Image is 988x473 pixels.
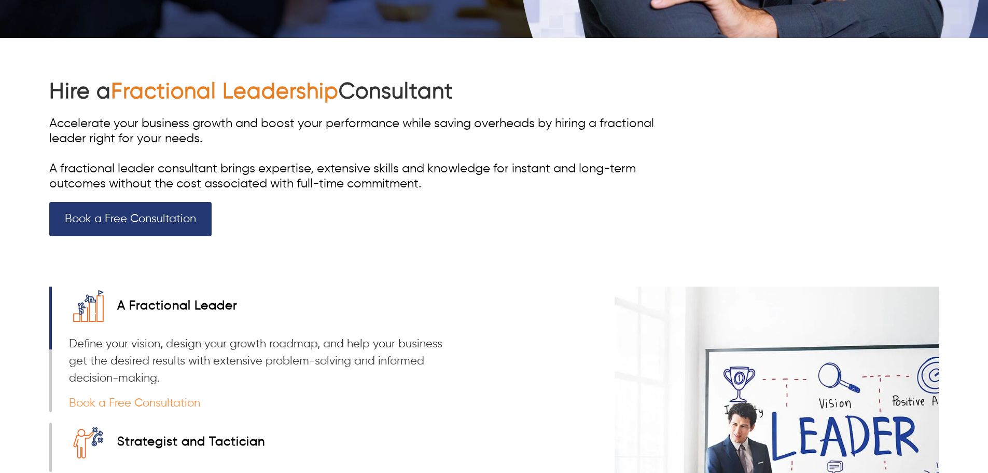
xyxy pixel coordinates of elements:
[49,78,672,106] h1: Hire a Consultant
[111,81,339,103] a: Fractional Leadership
[69,336,450,387] p: Define your vision, design your growth roadmap, and help your business get the desired results wi...
[108,435,265,450] a: Strategist and Tactician
[69,395,200,412] a: Book a Free Consultation
[117,299,238,314] div: A Fractional Leader
[49,202,212,236] a: Book a Free Consultation
[117,435,265,450] div: Strategist and Tactician
[108,299,238,314] a: A Fractional Leader
[49,116,672,192] div: Accelerate your business growth and boost your performance while saving overheads by hiring a fra...
[69,423,108,462] img: <h2 tabindex="0">Strategist and Tactician</h2>
[69,287,108,326] img: <h2 tabindex="0">A Fractional Leader</h2>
